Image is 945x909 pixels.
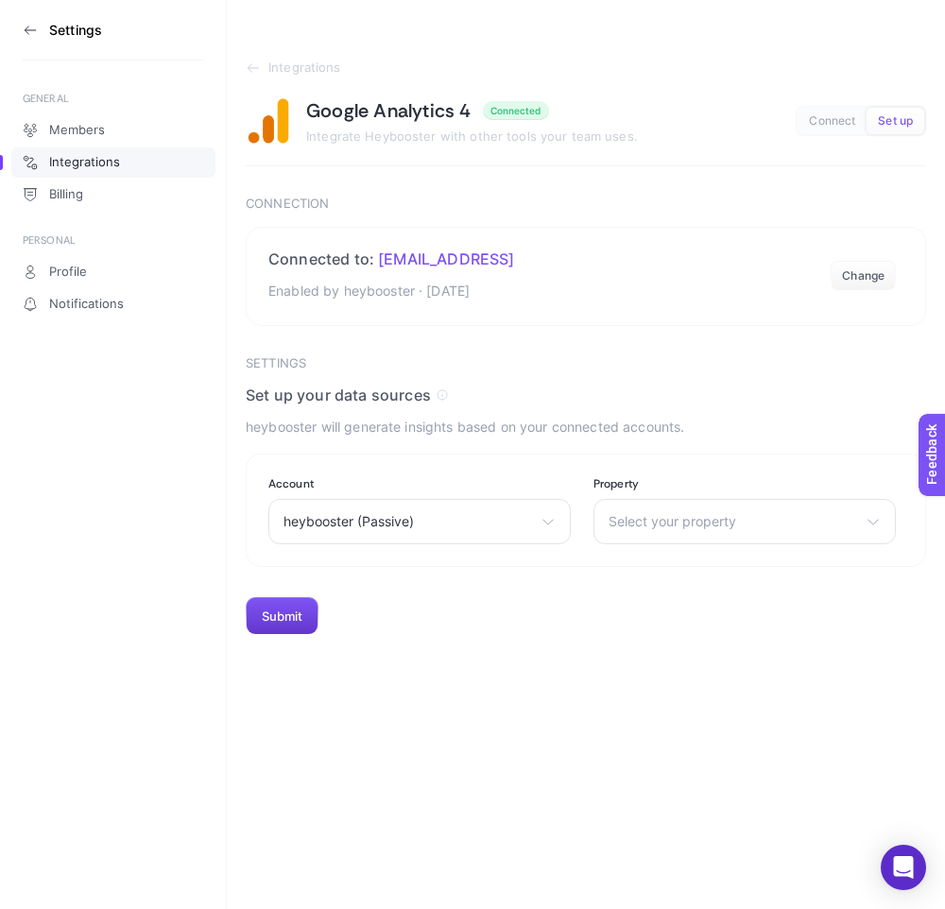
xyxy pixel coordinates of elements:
button: Change [831,261,896,291]
span: [EMAIL_ADDRESS] [378,249,514,268]
button: Connect [798,108,867,134]
span: heybooster (Passive) [283,514,533,529]
p: Enabled by heybooster · [DATE] [268,280,515,302]
a: Integrations [246,60,926,76]
span: Feedback [11,6,72,21]
a: Members [11,115,215,146]
button: Submit [246,597,318,635]
h3: Settings [49,23,102,38]
h3: Settings [246,356,926,371]
label: Property [593,476,896,491]
span: Profile [49,265,87,280]
span: Integrate Heybooster with other tools your team uses. [306,129,638,144]
span: Connect [809,114,855,129]
span: Members [49,123,105,138]
span: Integrations [49,155,120,170]
span: Select your property [609,514,858,529]
span: Notifications [49,297,124,312]
div: GENERAL [23,91,204,106]
div: PERSONAL [23,232,204,248]
a: Profile [11,257,215,287]
div: Open Intercom Messenger [881,845,926,890]
p: heybooster will generate insights based on your connected accounts. [246,416,926,438]
h2: Connected to: [268,249,515,268]
h1: Google Analytics 4 [306,98,472,123]
a: Integrations [11,147,215,178]
span: Integrations [268,60,341,76]
h3: Connection [246,197,926,212]
label: Account [268,476,571,491]
span: Set up [878,114,913,129]
span: Set up your data sources [246,386,431,404]
span: Billing [49,187,83,202]
a: Billing [11,180,215,210]
div: Connected [490,105,541,116]
button: Set up [867,108,924,134]
a: Notifications [11,289,215,319]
